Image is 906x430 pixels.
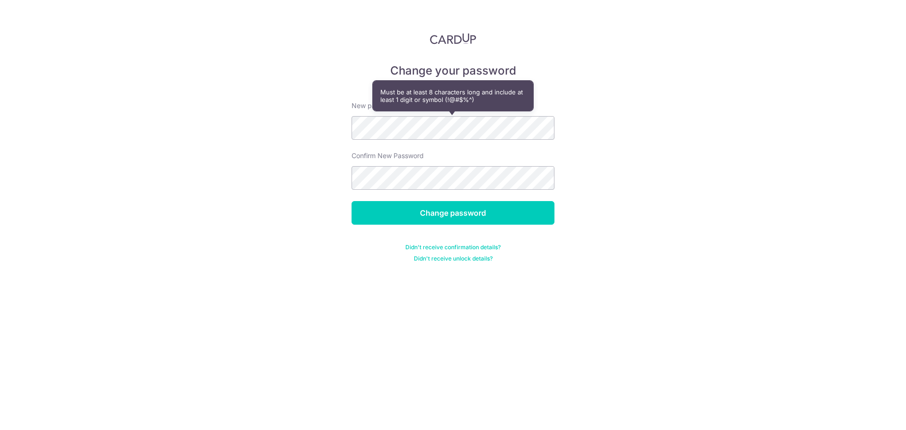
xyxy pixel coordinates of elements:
[352,151,424,160] label: Confirm New Password
[430,33,476,44] img: CardUp Logo
[414,255,493,262] a: Didn't receive unlock details?
[373,81,533,111] div: Must be at least 8 characters long and include at least 1 digit or symbol (!@#$%^)
[352,63,554,78] h5: Change your password
[352,101,398,110] label: New password
[405,244,501,251] a: Didn't receive confirmation details?
[352,201,554,225] input: Change password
